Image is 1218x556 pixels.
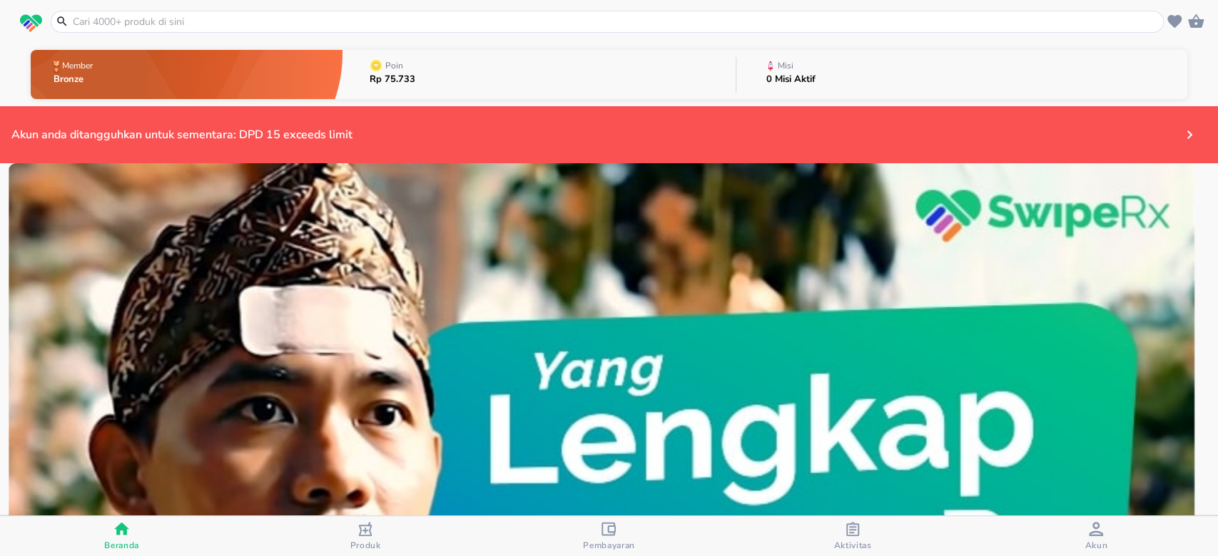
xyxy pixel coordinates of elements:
[487,516,731,556] button: Pembayaran
[243,516,487,556] button: Produk
[731,516,974,556] button: Aktivitas
[350,540,381,551] span: Produk
[975,516,1218,556] button: Akun
[54,75,96,84] p: Bronze
[736,46,1187,103] button: Misi0 Misi Aktif
[583,540,635,551] span: Pembayaran
[778,61,793,70] p: Misi
[342,46,736,103] button: PoinRp 75.733
[385,61,403,70] p: Poin
[31,46,343,103] button: MemberBronze
[104,540,139,551] span: Beranda
[1085,540,1107,551] span: Akun
[62,61,93,70] p: Member
[833,540,871,551] span: Aktivitas
[1172,118,1207,152] button: Payments
[11,127,1107,143] div: Akun anda ditangguhkan untuk sementara: DPD 15 exceeds limit
[71,14,1160,29] input: Cari 4000+ produk di sini
[370,75,415,84] p: Rp 75.733
[766,75,816,84] p: 0 Misi Aktif
[20,14,42,33] img: logo_swiperx_s.bd005f3b.svg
